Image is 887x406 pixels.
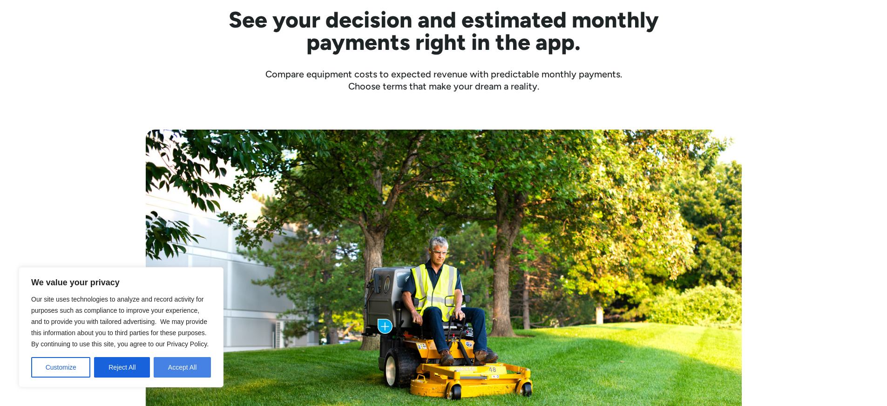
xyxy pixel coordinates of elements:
[94,357,150,378] button: Reject All
[183,8,704,53] h2: See your decision and estimated monthly payments right in the app.
[378,319,393,334] img: Plus icon with blue background
[19,267,223,387] div: We value your privacy
[146,68,742,92] div: Compare equipment costs to expected revenue with predictable monthly payments. Choose terms that ...
[31,277,211,288] p: We value your privacy
[154,357,211,378] button: Accept All
[31,357,90,378] button: Customize
[31,296,209,348] span: Our site uses technologies to analyze and record activity for purposes such as compliance to impr...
